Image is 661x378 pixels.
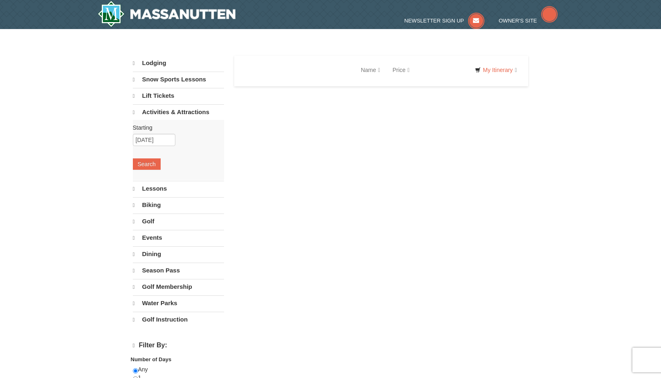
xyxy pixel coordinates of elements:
a: Name [355,62,386,78]
span: Newsletter Sign Up [404,18,464,24]
a: Water Parks [133,295,224,311]
img: Massanutten Resort Logo [98,1,236,27]
a: Price [386,62,416,78]
a: Newsletter Sign Up [404,18,484,24]
a: Lodging [133,56,224,71]
a: Lessons [133,181,224,196]
a: Biking [133,197,224,213]
a: Massanutten Resort [98,1,236,27]
a: Lift Tickets [133,88,224,103]
a: Golf Instruction [133,312,224,327]
a: My Itinerary [470,64,522,76]
button: Search [133,158,161,170]
a: Golf Membership [133,279,224,295]
a: Owner's Site [499,18,558,24]
a: Season Pass [133,263,224,278]
a: Snow Sports Lessons [133,72,224,87]
h4: Filter By: [133,342,224,349]
a: Events [133,230,224,245]
strong: Number of Days [131,356,172,362]
a: Dining [133,246,224,262]
a: Activities & Attractions [133,104,224,120]
span: Owner's Site [499,18,537,24]
label: Starting [133,124,218,132]
a: Golf [133,214,224,229]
